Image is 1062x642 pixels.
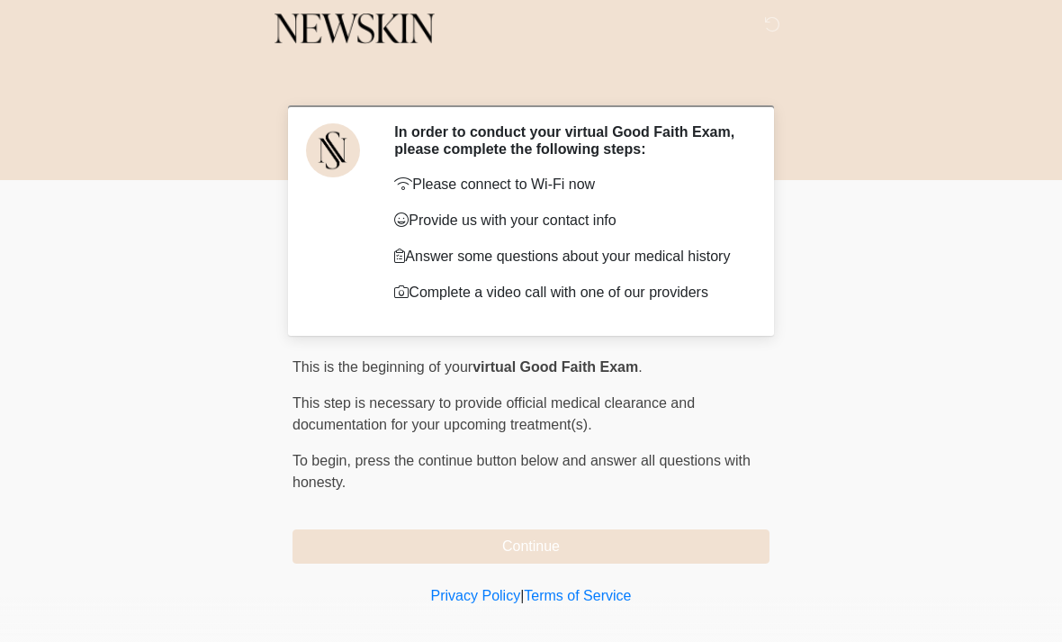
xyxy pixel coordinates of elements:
[394,282,742,303] p: Complete a video call with one of our providers
[292,453,751,490] span: press the continue button below and answer all questions with honesty.
[431,588,521,603] a: Privacy Policy
[394,174,742,195] p: Please connect to Wi-Fi now
[638,359,642,375] span: .
[524,588,631,603] a: Terms of Service
[292,529,769,564] button: Continue
[274,14,435,44] img: Newskin Logo
[394,210,742,231] p: Provide us with your contact info
[520,588,524,603] a: |
[472,359,638,375] strong: virtual Good Faith Exam
[306,123,360,177] img: Agent Avatar
[292,359,472,375] span: This is the beginning of your
[292,395,695,432] span: This step is necessary to provide official medical clearance and documentation for your upcoming ...
[292,453,355,468] span: To begin,
[394,123,742,158] h2: In order to conduct your virtual Good Faith Exam, please complete the following steps:
[394,246,742,267] p: Answer some questions about your medical history
[279,65,783,98] h1: ‎ ‎ ‎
